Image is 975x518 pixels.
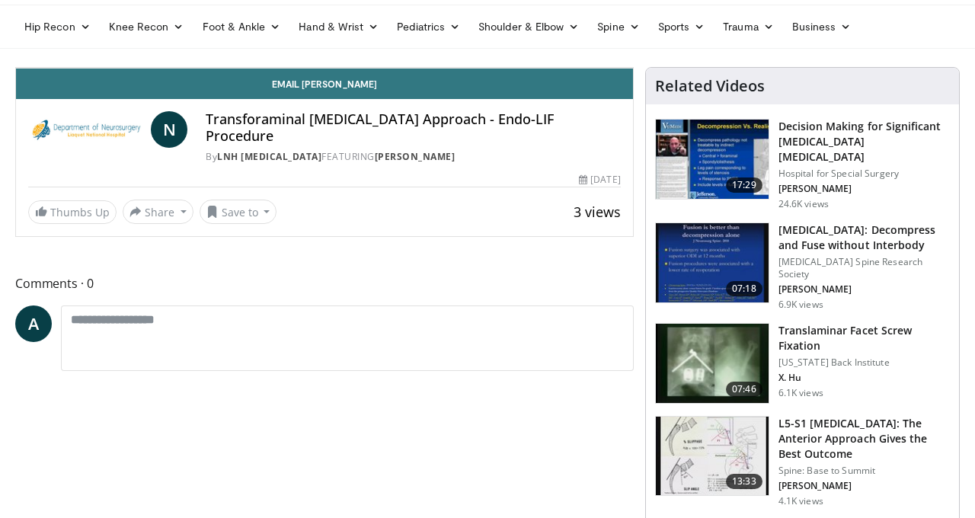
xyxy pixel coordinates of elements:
p: 4.1K views [778,495,823,507]
img: 97801bed-5de1-4037-bed6-2d7170b090cf.150x105_q85_crop-smart_upscale.jpg [656,223,769,302]
a: Business [783,11,861,42]
a: Shoulder & Elbow [469,11,588,42]
img: 48771_0000_3.png.150x105_q85_crop-smart_upscale.jpg [656,324,769,403]
a: Email [PERSON_NAME] [16,69,633,99]
img: 316497_0000_1.png.150x105_q85_crop-smart_upscale.jpg [656,120,769,199]
p: [US_STATE] Back Institute [778,357,950,369]
p: [PERSON_NAME] [778,283,950,296]
a: Thumbs Up [28,200,117,224]
p: 6.1K views [778,387,823,399]
span: 13:33 [726,474,762,489]
p: Spine: Base to Summit [778,465,950,477]
p: [PERSON_NAME] [778,480,950,492]
a: [PERSON_NAME] [375,150,456,163]
video-js: Video Player [16,68,633,69]
p: 6.9K views [778,299,823,311]
button: Share [123,200,193,224]
a: A [15,305,52,342]
a: N [151,111,187,148]
p: [PERSON_NAME] [778,183,950,195]
p: X. Hu [778,372,950,384]
a: 13:33 L5-S1 [MEDICAL_DATA]: The Anterior Approach Gives the Best Outcome Spine: Base to Summit [P... [655,416,950,507]
div: By FEATURING [206,150,620,164]
a: Sports [649,11,714,42]
span: Comments 0 [15,273,634,293]
a: Trauma [714,11,783,42]
img: LNH Neurosurgery [28,111,145,148]
span: 3 views [574,203,621,221]
h4: Transforaminal [MEDICAL_DATA] Approach - Endo-LIF Procedure [206,111,620,144]
h3: Translaminar Facet Screw Fixation [778,323,950,353]
a: 17:29 Decision Making for Significant [MEDICAL_DATA] [MEDICAL_DATA] Hospital for Special Surgery ... [655,119,950,210]
h3: [MEDICAL_DATA]: Decompress and Fuse without Interbody [778,222,950,253]
p: [MEDICAL_DATA] Spine Research Society [778,256,950,280]
a: 07:18 [MEDICAL_DATA]: Decompress and Fuse without Interbody [MEDICAL_DATA] Spine Research Society... [655,222,950,311]
h3: Decision Making for Significant [MEDICAL_DATA] [MEDICAL_DATA] [778,119,950,165]
a: Spine [588,11,648,42]
a: Foot & Ankle [193,11,290,42]
span: 07:18 [726,281,762,296]
img: 4b873316-08e6-484d-a7ae-86eacfdd2312.150x105_q85_crop-smart_upscale.jpg [656,417,769,496]
span: 07:46 [726,382,762,397]
a: LNH [MEDICAL_DATA] [217,150,321,163]
h3: L5-S1 [MEDICAL_DATA]: The Anterior Approach Gives the Best Outcome [778,416,950,462]
a: Hand & Wrist [289,11,388,42]
p: 24.6K views [778,198,829,210]
a: Hip Recon [15,11,100,42]
a: Knee Recon [100,11,193,42]
a: Pediatrics [388,11,469,42]
h4: Related Videos [655,77,765,95]
p: Hospital for Special Surgery [778,168,950,180]
div: [DATE] [579,173,620,187]
span: 17:29 [726,177,762,193]
button: Save to [200,200,277,224]
a: 07:46 Translaminar Facet Screw Fixation [US_STATE] Back Institute X. Hu 6.1K views [655,323,950,404]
